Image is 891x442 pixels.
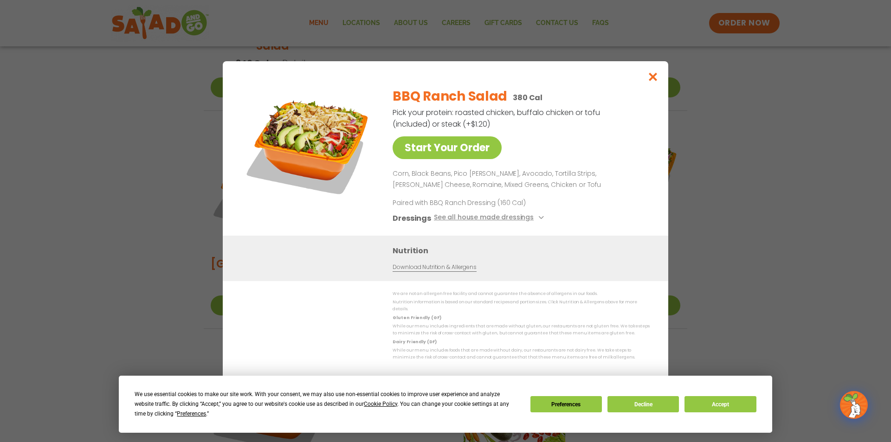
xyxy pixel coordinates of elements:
[135,390,519,419] div: We use essential cookies to make our site work. With your consent, we may also use non-essential ...
[841,392,867,418] img: wpChatIcon
[607,396,679,412] button: Decline
[119,376,772,433] div: Cookie Consent Prompt
[393,244,654,256] h3: Nutrition
[177,410,206,417] span: Preferences
[513,92,542,103] p: 380 Cal
[393,339,436,344] strong: Dairy Friendly (DF)
[393,136,502,159] a: Start Your Order
[393,323,650,337] p: While our menu includes ingredients that are made without gluten, our restaurants are not gluten ...
[393,212,431,224] h3: Dressings
[393,263,476,271] a: Download Nutrition & Allergens
[393,314,441,320] strong: Gluten Friendly (GF)
[530,396,602,412] button: Preferences
[638,61,668,92] button: Close modal
[393,299,650,313] p: Nutrition information is based on our standard recipes and portion sizes. Click Nutrition & Aller...
[393,290,650,297] p: We are not an allergen free facility and cannot guarantee the absence of allergens in our foods.
[393,198,564,207] p: Paired with BBQ Ranch Dressing (160 Cal)
[684,396,756,412] button: Accept
[393,168,646,191] p: Corn, Black Beans, Pico [PERSON_NAME], Avocado, Tortilla Strips, [PERSON_NAME] Cheese, Romaine, M...
[434,212,547,224] button: See all house made dressings
[393,87,507,106] h2: BBQ Ranch Salad
[393,107,601,130] p: Pick your protein: roasted chicken, buffalo chicken or tofu (included) or steak (+$1.20)
[244,80,374,210] img: Featured product photo for BBQ Ranch Salad
[393,347,650,361] p: While our menu includes foods that are made without dairy, our restaurants are not dairy free. We...
[364,401,397,407] span: Cookie Policy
